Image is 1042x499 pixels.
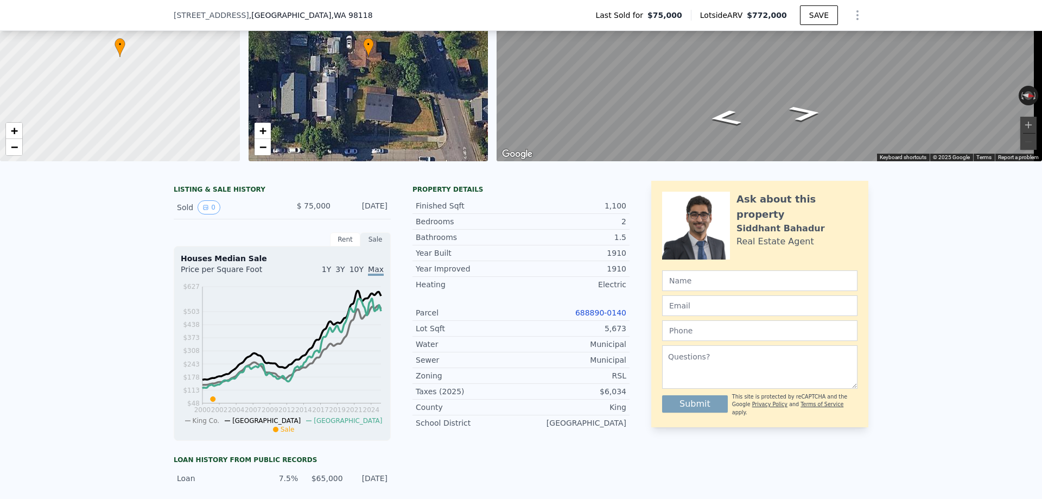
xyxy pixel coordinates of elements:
[346,406,363,414] tspan: 2021
[695,106,755,130] path: Go South, Renton Ave S
[304,473,342,484] div: $65,000
[255,123,271,139] a: Zoom in
[174,10,249,21] span: [STREET_ADDRESS]
[183,387,200,394] tspan: $113
[575,308,626,317] a: 688890-0140
[521,216,626,227] div: 2
[521,418,626,428] div: [GEOGRAPHIC_DATA]
[800,5,838,25] button: SAVE
[360,232,391,247] div: Sale
[412,185,630,194] div: Property details
[521,355,626,365] div: Municipal
[595,10,647,21] span: Last Sold for
[183,308,200,315] tspan: $503
[245,406,262,414] tspan: 2007
[1018,90,1039,101] button: Reset the view
[752,401,787,407] a: Privacy Policy
[297,201,331,210] span: $ 75,000
[776,102,835,124] path: Go North, Renton Ave S
[174,185,391,196] div: LISTING & SALE HISTORY
[880,154,926,161] button: Keyboard shortcuts
[322,265,331,274] span: 1Y
[416,200,521,211] div: Finished Sqft
[647,10,682,21] span: $75,000
[228,406,245,414] tspan: 2004
[174,456,391,464] div: Loan history from public records
[115,38,125,57] div: •
[416,370,521,381] div: Zoning
[350,473,387,484] div: [DATE]
[249,10,373,21] span: , [GEOGRAPHIC_DATA]
[262,406,278,414] tspan: 2009
[976,154,992,160] a: Terms (opens in new tab)
[416,279,521,290] div: Heating
[335,265,345,274] span: 3Y
[800,401,843,407] a: Terms of Service
[1020,134,1037,150] button: Zoom out
[416,418,521,428] div: School District
[416,263,521,274] div: Year Improved
[363,38,374,57] div: •
[187,400,200,407] tspan: $48
[1020,117,1037,133] button: Zoom in
[312,406,329,414] tspan: 2017
[521,200,626,211] div: 1,100
[350,265,364,274] span: 10Y
[736,192,857,222] div: Ask about this property
[363,40,374,49] span: •
[278,406,295,414] tspan: 2012
[183,321,200,329] tspan: $438
[259,140,266,154] span: −
[521,370,626,381] div: RSL
[339,200,387,214] div: [DATE]
[314,417,382,425] span: [GEOGRAPHIC_DATA]
[521,402,626,413] div: King
[6,139,22,155] a: Zoom out
[259,124,266,137] span: +
[747,11,787,20] span: $772,000
[847,4,868,26] button: Show Options
[193,417,220,425] span: King Co.
[177,200,274,214] div: Sold
[998,154,1039,160] a: Report a problem
[260,473,298,484] div: 7.5%
[662,320,857,341] input: Phone
[662,395,728,413] button: Submit
[183,283,200,290] tspan: $627
[368,265,384,276] span: Max
[499,147,535,161] img: Google
[416,216,521,227] div: Bedrooms
[416,307,521,318] div: Parcel
[521,279,626,290] div: Electric
[736,222,825,235] div: Siddhant Bahadur
[331,11,372,20] span: , WA 98118
[521,386,626,397] div: $6,034
[198,200,220,214] button: View historical data
[499,147,535,161] a: Open this area in Google Maps (opens a new window)
[732,393,857,416] div: This site is protected by reCAPTCHA and the Google and apply.
[521,339,626,350] div: Municipal
[416,232,521,243] div: Bathrooms
[662,295,857,316] input: Email
[115,40,125,49] span: •
[183,334,200,342] tspan: $373
[1033,86,1039,105] button: Rotate clockwise
[662,270,857,291] input: Name
[521,323,626,334] div: 5,673
[416,339,521,350] div: Water
[416,386,521,397] div: Taxes (2025)
[1019,86,1025,105] button: Rotate counterclockwise
[521,263,626,274] div: 1910
[416,402,521,413] div: County
[232,417,301,425] span: [GEOGRAPHIC_DATA]
[416,323,521,334] div: Lot Sqft
[295,406,312,414] tspan: 2014
[255,139,271,155] a: Zoom out
[11,124,18,137] span: +
[181,264,282,281] div: Price per Square Foot
[416,248,521,258] div: Year Built
[736,235,814,248] div: Real Estate Agent
[181,253,384,264] div: Houses Median Sale
[211,406,228,414] tspan: 2002
[363,406,380,414] tspan: 2024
